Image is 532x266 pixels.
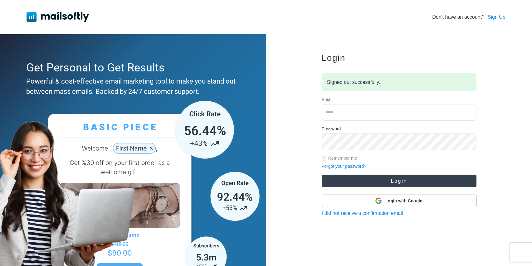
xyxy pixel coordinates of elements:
[322,210,403,216] a: I did not receive a confirmation email
[322,195,476,207] button: Login with Google
[488,13,505,21] a: Sign Up
[27,12,89,22] img: Mailsoftly
[26,76,237,97] div: Powerful & cost-effective email marketing tool to make you stand out between mass emails. Backed ...
[328,155,357,162] label: Remember me
[26,59,237,76] div: Get Personal to Get Results
[322,96,333,103] label: Email
[322,126,341,132] label: Password
[322,175,476,187] button: Login
[322,164,366,169] a: Forgot your password?
[385,198,422,204] span: Login with Google
[432,13,505,21] div: Don't have an account?
[322,53,345,63] span: Login
[322,73,476,91] div: Signed out successfully.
